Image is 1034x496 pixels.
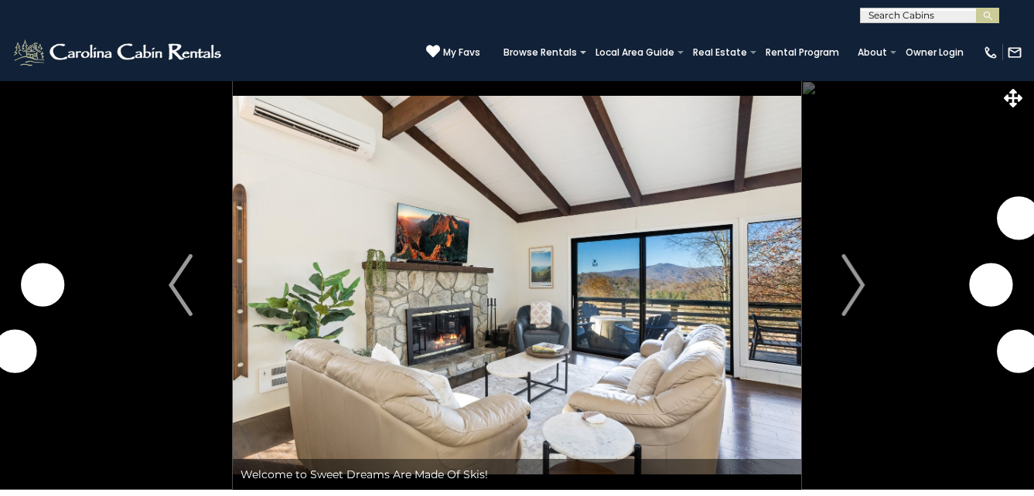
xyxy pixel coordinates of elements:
img: White-1-2.png [12,37,226,68]
img: phone-regular-white.png [983,45,998,60]
img: arrow [169,254,192,316]
img: mail-regular-white.png [1007,45,1022,60]
span: My Favs [443,46,480,59]
button: Previous [128,80,232,490]
a: My Favs [426,44,480,60]
div: Welcome to Sweet Dreams Are Made Of Skis! [233,459,801,490]
a: Owner Login [898,42,971,63]
a: Local Area Guide [588,42,682,63]
a: Browse Rentals [496,42,585,63]
button: Next [801,80,905,490]
a: Real Estate [685,42,755,63]
a: Rental Program [758,42,847,63]
img: arrow [841,254,865,316]
a: About [850,42,895,63]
